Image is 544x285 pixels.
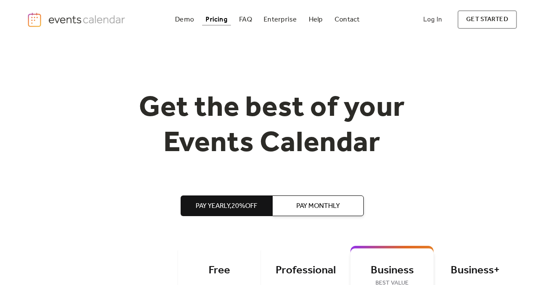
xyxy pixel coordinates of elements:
div: Help [309,17,323,22]
div: Pricing [206,17,227,22]
div: Demo [175,17,194,22]
a: Contact [331,14,363,25]
div: Contact [335,17,360,22]
div: Business [363,263,421,278]
h1: Get the best of your Events Calendar [107,91,437,161]
a: home [27,12,127,28]
div: Free [191,263,248,278]
span: Pay Monthly [296,201,340,211]
a: Pricing [202,14,231,25]
a: Help [305,14,326,25]
a: get started [458,10,516,29]
button: Pay Monthly [272,195,364,216]
div: Business+ [447,263,504,278]
a: Log In [415,10,451,29]
div: Enterprise [264,17,297,22]
a: Demo [172,14,197,25]
div: FAQ [239,17,252,22]
div: Professional [274,263,337,278]
span: Pay Yearly, 20% off [196,201,257,211]
a: FAQ [236,14,255,25]
a: Enterprise [260,14,300,25]
button: Pay Yearly,20%off [181,195,272,216]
